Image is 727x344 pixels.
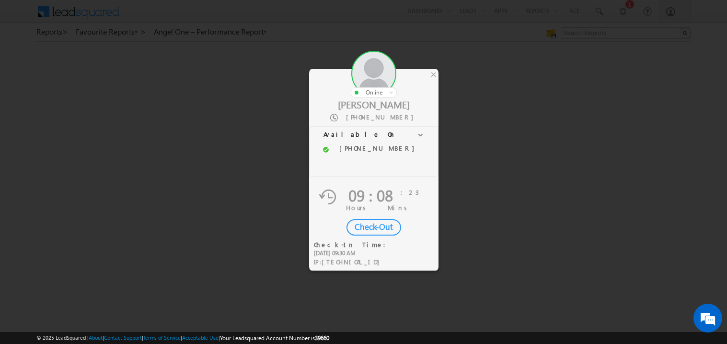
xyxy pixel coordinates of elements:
[16,50,40,63] img: d_60004797649_company_0_60004797649
[348,184,393,206] span: 09 : 08
[388,203,411,212] span: Mins
[315,334,329,342] span: 39660
[309,98,439,110] div: [PERSON_NAME]
[346,203,369,212] span: Hours
[182,334,219,341] a: Acceptable Use
[366,89,382,96] span: online
[314,240,392,249] div: Check-In Time:
[12,89,175,262] textarea: Type your message and hit 'Enter'
[157,5,180,28] div: Minimize live chat window
[428,69,439,80] div: ×
[50,50,161,63] div: Chat with us now
[309,126,439,143] h3: Available On
[89,334,103,341] a: About
[143,334,181,341] a: Terms of Service
[322,258,384,266] span: [TECHNICAL_ID]
[104,334,142,341] a: Contact Support
[346,219,401,236] div: Check-Out
[36,333,329,343] span: © 2025 LeadSquared | | | | |
[314,249,392,258] div: [DATE] 09:30 AM
[220,334,329,342] span: Your Leadsquared Account Number is
[130,270,174,283] em: Start Chat
[337,144,420,153] div: [PHONE_NUMBER]
[346,113,418,121] span: [PHONE_NUMBER]
[314,258,392,267] div: IP :
[401,188,419,196] span: :23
